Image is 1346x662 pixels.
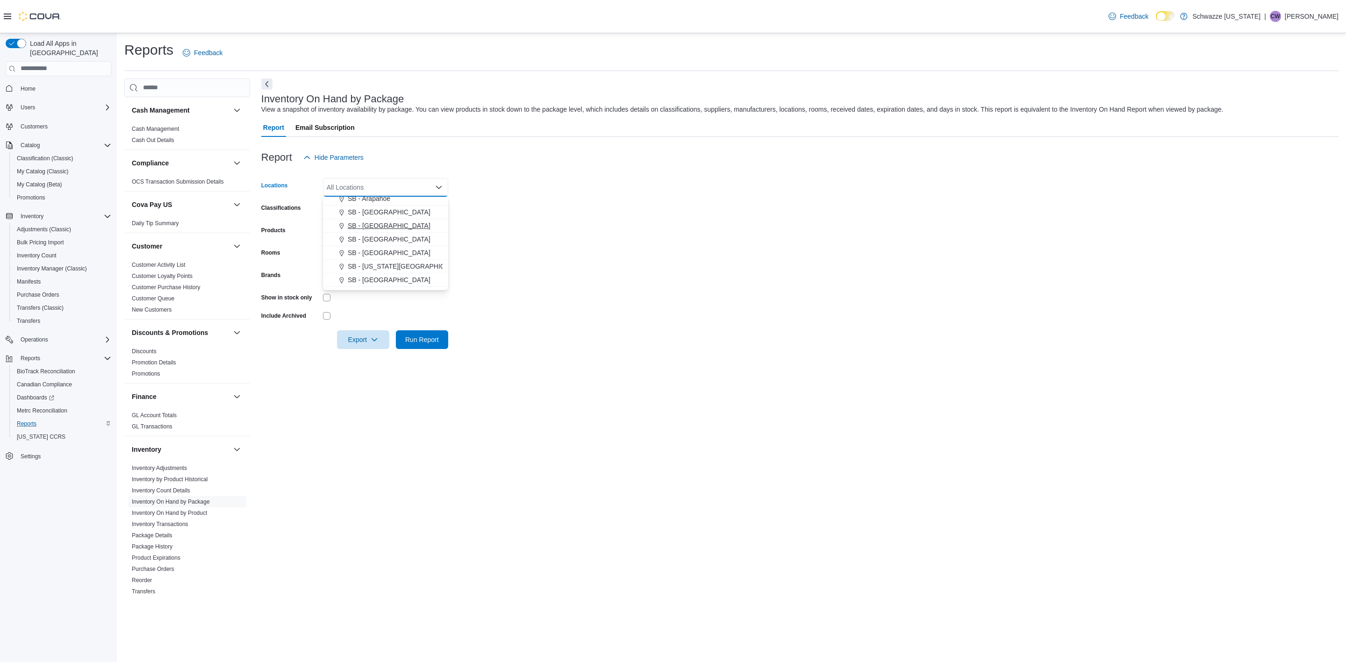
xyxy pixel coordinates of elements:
[13,405,71,416] a: Metrc Reconciliation
[9,391,115,404] a: Dashboards
[132,543,172,550] span: Package History
[231,444,243,455] button: Inventory
[9,288,115,301] button: Purchase Orders
[9,191,115,204] button: Promotions
[231,157,243,169] button: Compliance
[13,405,111,416] span: Metrc Reconciliation
[13,192,49,203] a: Promotions
[132,348,157,355] a: Discounts
[132,261,186,269] span: Customer Activity List
[21,142,40,149] span: Catalog
[231,105,243,116] button: Cash Management
[132,200,229,209] button: Cova Pay US
[13,418,111,429] span: Reports
[9,275,115,288] button: Manifests
[13,276,111,287] span: Manifests
[13,263,111,274] span: Inventory Manager (Classic)
[132,370,160,377] span: Promotions
[348,275,430,285] span: SB - [GEOGRAPHIC_DATA]
[13,392,111,403] span: Dashboards
[2,333,115,346] button: Operations
[132,262,186,268] a: Customer Activity List
[26,39,111,57] span: Load All Apps in [GEOGRAPHIC_DATA]
[132,158,229,168] button: Compliance
[124,176,250,191] div: Compliance
[13,379,76,390] a: Canadian Compliance
[17,317,40,325] span: Transfers
[1285,11,1339,22] p: [PERSON_NAME]
[132,106,190,115] h3: Cash Management
[337,330,389,349] button: Export
[9,223,115,236] button: Adjustments (Classic)
[17,211,47,222] button: Inventory
[396,330,448,349] button: Run Report
[17,334,111,345] span: Operations
[132,392,157,401] h3: Finance
[348,262,467,271] span: SB - [US_STATE][GEOGRAPHIC_DATA]
[13,276,44,287] a: Manifests
[348,289,411,298] span: SB - DU (Dispensary)
[124,123,250,149] div: Cash Management
[9,178,115,191] button: My Catalog (Beta)
[132,106,229,115] button: Cash Management
[323,260,448,273] button: SB - [US_STATE][GEOGRAPHIC_DATA]
[132,464,187,472] span: Inventory Adjustments
[323,273,448,287] button: SB - [GEOGRAPHIC_DATA]
[132,328,229,337] button: Discounts & Promotions
[132,423,172,430] a: GL Transactions
[2,139,115,152] button: Catalog
[231,391,243,402] button: Finance
[261,182,288,189] label: Locations
[17,353,44,364] button: Reports
[17,226,71,233] span: Adjustments (Classic)
[132,566,174,572] a: Purchase Orders
[132,465,187,471] a: Inventory Adjustments
[9,249,115,262] button: Inventory Count
[435,184,443,191] button: Close list of options
[132,577,152,584] a: Reorder
[13,237,68,248] a: Bulk Pricing Import
[263,118,284,137] span: Report
[17,194,45,201] span: Promotions
[17,353,111,364] span: Reports
[132,306,172,313] a: New Customers
[21,123,48,130] span: Customers
[9,430,115,443] button: [US_STATE] CCRS
[17,168,69,175] span: My Catalog (Classic)
[124,41,173,59] h1: Reports
[9,301,115,314] button: Transfers (Classic)
[17,381,72,388] span: Canadian Compliance
[261,227,286,234] label: Products
[13,392,58,403] a: Dashboards
[132,242,162,251] h3: Customer
[124,346,250,383] div: Discounts & Promotions
[132,487,190,494] a: Inventory Count Details
[132,359,176,366] span: Promotion Details
[2,210,115,223] button: Inventory
[9,404,115,417] button: Metrc Reconciliation
[9,417,115,430] button: Reports
[132,498,210,505] a: Inventory On Hand by Package
[132,370,160,377] a: Promotions
[132,126,179,132] a: Cash Management
[17,394,54,401] span: Dashboards
[17,239,64,246] span: Bulk Pricing Import
[295,118,355,137] span: Email Subscription
[1264,11,1266,22] p: |
[261,294,312,301] label: Show in stock only
[132,273,193,279] a: Customer Loyalty Points
[132,532,172,539] span: Package Details
[13,431,69,442] a: [US_STATE] CCRS
[13,153,111,164] span: Classification (Classic)
[2,449,115,463] button: Settings
[17,83,39,94] a: Home
[17,420,36,427] span: Reports
[17,102,111,113] span: Users
[179,43,226,62] a: Feedback
[13,366,79,377] a: BioTrack Reconciliation
[13,237,111,248] span: Bulk Pricing Import
[348,235,430,244] span: SB - [GEOGRAPHIC_DATA]
[231,241,243,252] button: Customer
[17,368,75,375] span: BioTrack Reconciliation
